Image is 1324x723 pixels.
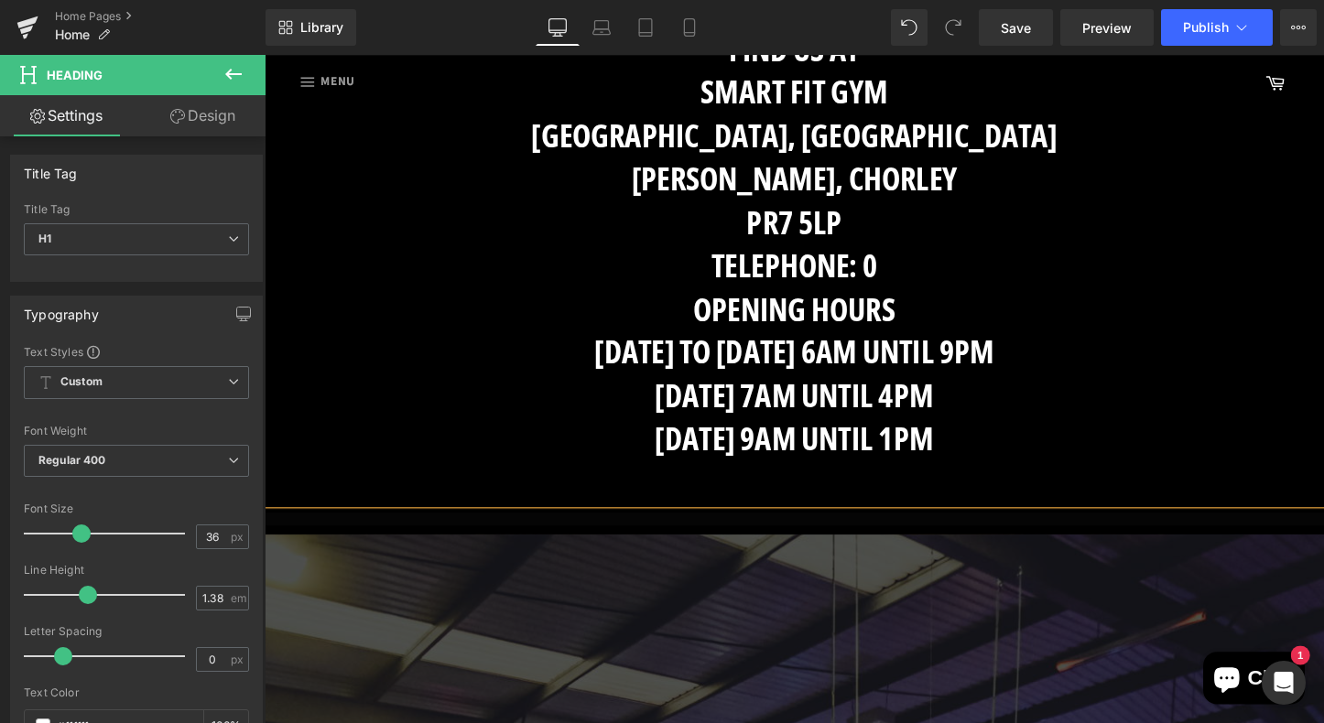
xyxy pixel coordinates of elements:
button: Redo [935,9,971,46]
div: Font Size [24,502,249,515]
div: Letter Spacing [24,625,249,638]
button: More [1280,9,1317,46]
div: Title Tag [24,203,249,216]
div: Open Intercom Messenger [1262,661,1306,705]
div: Typography [24,297,99,322]
a: Mobile [667,9,711,46]
a: Tablet [624,9,667,46]
span: Publish [1183,20,1229,35]
button: Publish [1161,9,1273,46]
b: Custom [60,374,103,390]
a: Design [136,95,269,136]
inbox-online-store-chat: Shopify online store chat [976,624,1093,684]
b: H1 [38,232,51,245]
span: em [231,592,246,604]
div: Text Styles [24,344,249,359]
a: Preview [1060,9,1154,46]
span: px [231,653,246,665]
a: New Library [266,9,356,46]
span: Save [1001,18,1031,38]
a: Desktop [536,9,580,46]
div: Text Color [24,686,249,699]
a: Laptop [580,9,624,46]
span: Library [300,19,343,36]
button: Undo [891,9,928,46]
div: Line Height [24,564,249,577]
span: Home [55,27,90,42]
span: Preview [1082,18,1132,38]
div: Font Weight [24,425,249,437]
b: Regular 400 [38,453,106,467]
span: Heading [47,68,103,82]
span: px [231,531,246,543]
a: Home Pages [55,9,266,24]
div: Title Tag [24,156,78,181]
